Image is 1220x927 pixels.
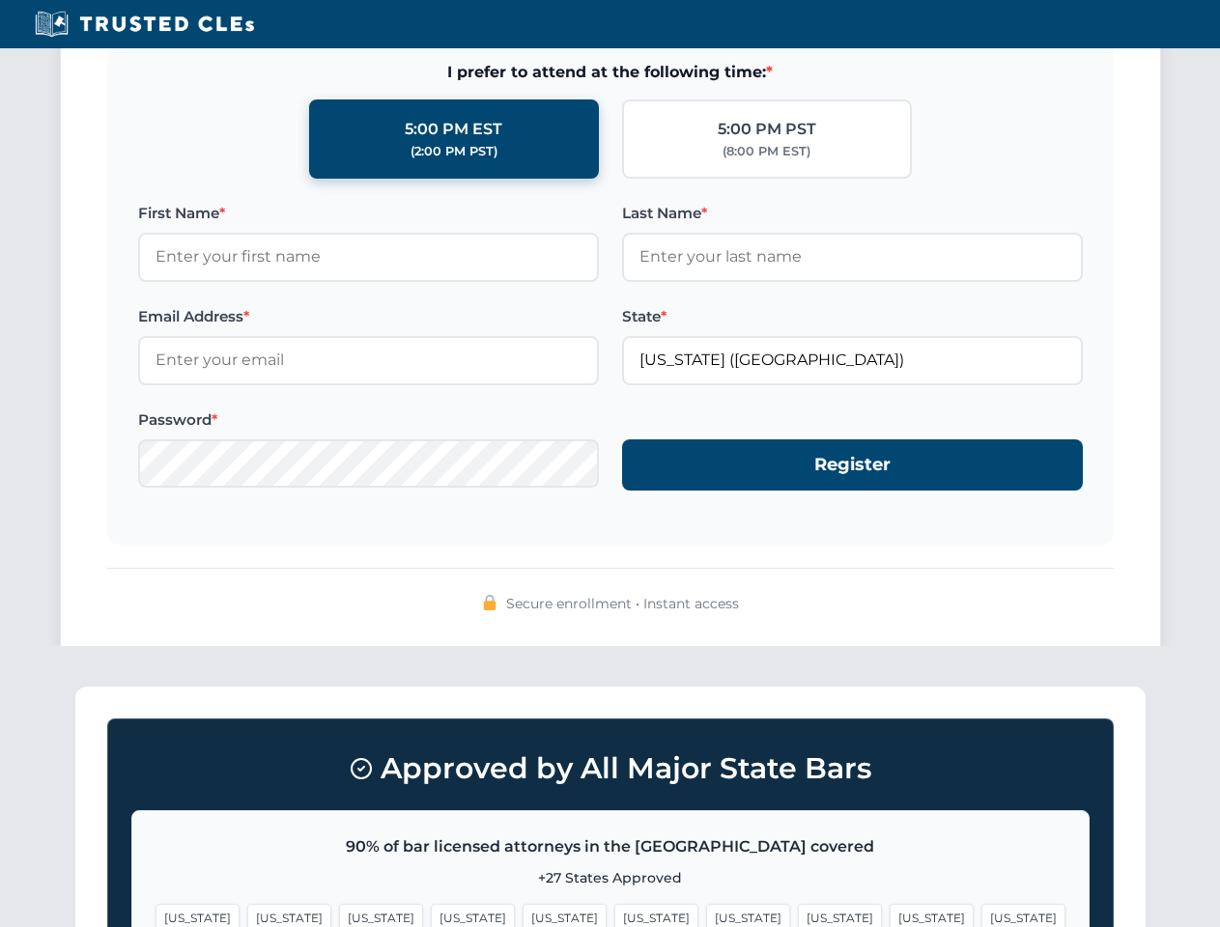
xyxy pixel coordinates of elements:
[622,202,1083,225] label: Last Name
[138,60,1083,85] span: I prefer to attend at the following time:
[138,233,599,281] input: Enter your first name
[131,743,1090,795] h3: Approved by All Major State Bars
[723,142,810,161] div: (8:00 PM EST)
[138,305,599,328] label: Email Address
[622,233,1083,281] input: Enter your last name
[506,593,739,614] span: Secure enrollment • Instant access
[138,336,599,384] input: Enter your email
[622,305,1083,328] label: State
[29,10,260,39] img: Trusted CLEs
[156,834,1065,859] p: 90% of bar licensed attorneys in the [GEOGRAPHIC_DATA] covered
[622,439,1083,491] button: Register
[622,336,1083,384] input: Florida (FL)
[411,142,497,161] div: (2:00 PM PST)
[156,867,1065,888] p: +27 States Approved
[482,595,497,610] img: 🔒
[718,117,816,142] div: 5:00 PM PST
[405,117,502,142] div: 5:00 PM EST
[138,202,599,225] label: First Name
[138,408,599,432] label: Password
